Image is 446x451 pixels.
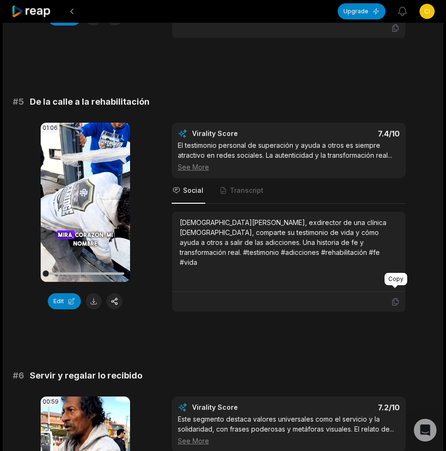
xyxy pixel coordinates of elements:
div: See More [178,436,400,446]
div: Este segmento destaca valores universales como el servicio y la solidaridad, con frases poderosas... [178,414,400,446]
div: [DEMOGRAPHIC_DATA][PERSON_NAME], exdirector de una clínica [DEMOGRAPHIC_DATA], comparte su testim... [180,217,398,267]
span: Servir y regalar lo recibido [30,369,142,382]
div: Open Intercom Messenger [414,419,437,442]
div: 7.2 /10 [298,403,400,412]
span: Transcript [230,186,263,195]
div: El testimonio personal de superación y ayuda a otros es siempre atractivo en redes sociales. La a... [178,140,400,172]
span: Social [183,186,203,195]
div: See More [178,162,400,172]
video: Your browser does not support mp4 format. [41,123,130,282]
nav: Tabs [172,178,406,204]
span: # 6 [13,369,24,382]
span: De la calle a la rehabilitación [30,95,149,108]
button: Edit [48,293,81,309]
span: # 5 [13,95,24,108]
div: 7.4 /10 [298,129,400,138]
div: Virality Score [192,403,294,412]
div: Virality Score [192,129,294,138]
button: Upgrade [338,3,385,19]
div: Copy [385,273,407,285]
